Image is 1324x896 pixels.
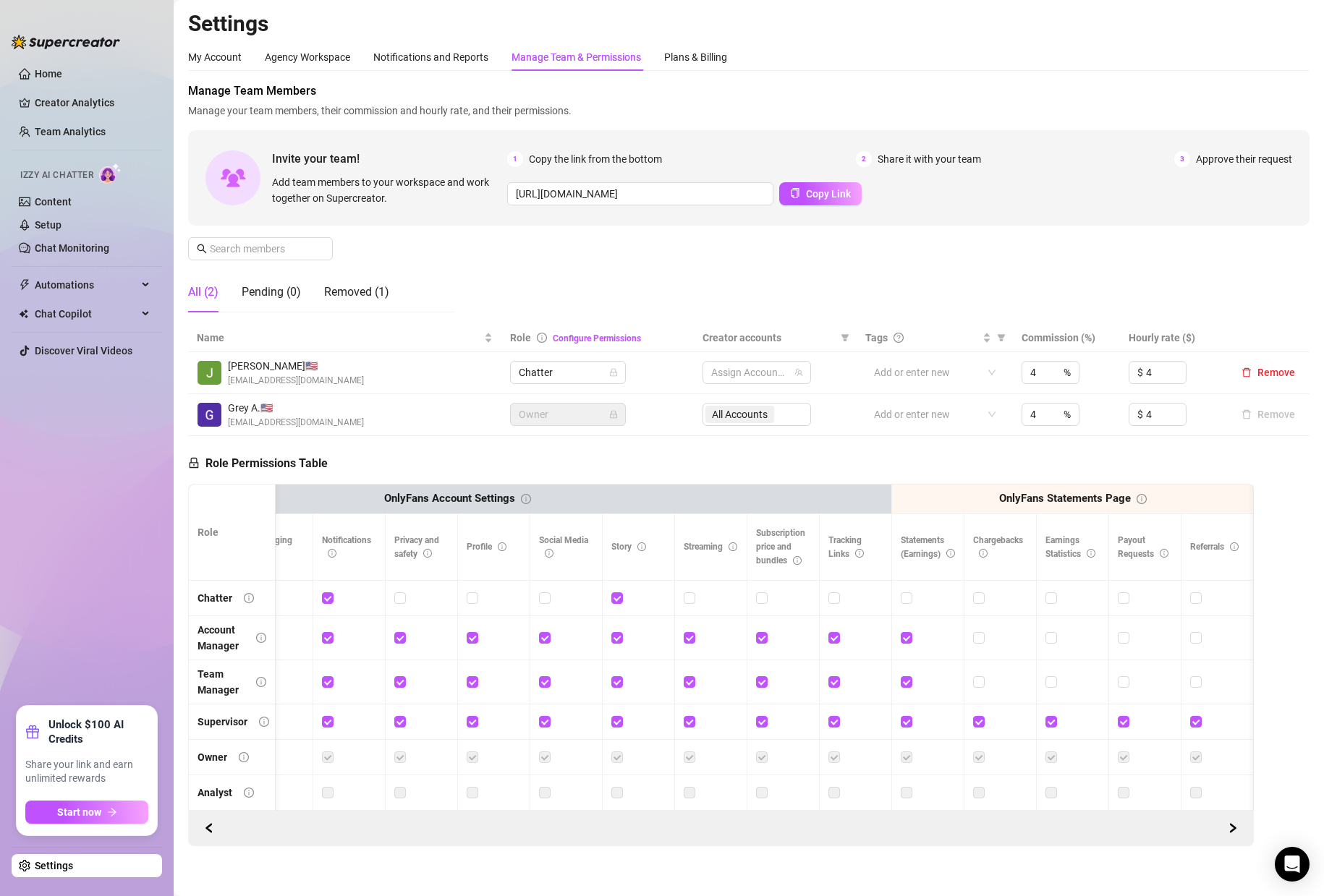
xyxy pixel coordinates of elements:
[198,714,247,730] div: Supervisor
[188,10,1310,38] h2: Settings
[553,333,641,344] a: Configure Permissions
[188,49,242,65] div: My Account
[793,556,802,565] span: info-circle
[794,368,803,377] span: team
[394,535,439,559] span: Privacy and safety
[272,174,501,206] span: Add team members to your workspace and work together on Supercreator.
[545,549,553,558] span: info-circle
[35,860,73,871] a: Settings
[198,785,232,801] div: Analyst
[901,535,955,559] span: Statements (Earnings)
[12,35,120,49] img: logo-BBDzfeDw.svg
[265,49,350,65] div: Agency Workspace
[35,126,106,137] a: Team Analytics
[1160,549,1168,558] span: info-circle
[244,593,254,603] span: info-circle
[25,758,148,786] span: Share your link and earn unlimited rewards
[189,485,276,581] th: Role
[35,219,61,231] a: Setup
[198,749,227,765] div: Owner
[729,542,737,551] span: info-circle
[609,410,618,419] span: lock
[57,806,101,818] span: Start now
[1190,542,1239,552] span: Referrals
[510,332,531,344] span: Role
[894,333,904,343] span: question-circle
[1174,151,1190,167] span: 3
[1013,324,1120,352] th: Commission (%)
[1257,367,1295,378] span: Remove
[107,807,117,817] span: arrow-right
[1221,816,1244,840] button: Scroll Backward
[35,345,132,357] a: Discover Viral Videos
[239,752,249,762] span: info-circle
[20,168,93,182] span: Izzy AI Chatter
[35,196,72,208] a: Content
[512,49,641,65] div: Manage Team & Permissions
[197,330,481,346] span: Name
[1242,367,1252,377] span: delete
[611,542,646,552] span: Story
[790,188,800,198] span: copy
[519,362,617,383] span: Chatter
[19,309,28,319] img: Chat Copilot
[856,151,872,167] span: 2
[198,361,221,385] img: Joanna Torres
[1120,324,1227,352] th: Hourly rate ($)
[188,82,1310,100] span: Manage Team Members
[1045,535,1095,559] span: Earnings Statistics
[841,333,849,342] span: filter
[519,404,617,425] span: Owner
[188,283,218,301] div: All (2)
[25,801,148,824] button: Start nowarrow-right
[467,542,506,552] span: Profile
[244,788,254,798] span: info-circle
[994,327,1009,349] span: filter
[35,273,137,296] span: Automations
[256,633,266,643] span: info-circle
[35,242,109,254] a: Chat Monitoring
[99,163,122,184] img: AI Chatter
[228,416,364,430] span: [EMAIL_ADDRESS][DOMAIN_NAME]
[384,492,515,505] strong: OnlyFans Account Settings
[1196,151,1292,167] span: Approve their request
[188,455,328,472] h5: Role Permissions Table
[188,457,200,469] span: lock
[19,279,30,291] span: thunderbolt
[373,49,488,65] div: Notifications and Reports
[609,368,618,377] span: lock
[946,549,955,558] span: info-circle
[198,590,232,606] div: Chatter
[1230,542,1239,551] span: info-circle
[539,535,588,559] span: Social Media
[1087,549,1095,558] span: info-circle
[1228,823,1238,833] span: right
[1275,847,1310,882] div: Open Intercom Messenger
[328,549,336,558] span: info-circle
[756,528,805,566] span: Subscription price and bundles
[228,358,364,374] span: [PERSON_NAME] 🇺🇸
[228,374,364,388] span: [EMAIL_ADDRESS][DOMAIN_NAME]
[521,494,531,504] span: info-circle
[1118,535,1168,559] span: Payout Requests
[498,542,506,551] span: info-circle
[855,549,864,558] span: info-circle
[272,150,507,168] span: Invite your team!
[973,535,1023,559] span: Chargebacks
[507,151,523,167] span: 1
[188,103,1310,119] span: Manage your team members, their commission and hourly rate, and their permissions.
[228,400,364,416] span: Grey A. 🇺🇸
[25,725,40,739] span: gift
[242,283,301,301] div: Pending (0)
[324,283,389,301] div: Removed (1)
[35,91,150,114] a: Creator Analytics
[210,241,313,257] input: Search members
[198,403,221,427] img: Grey Area
[259,717,269,727] span: info-circle
[1137,494,1147,504] span: info-circle
[1236,406,1301,423] button: Remove
[979,549,988,558] span: info-circle
[828,535,864,559] span: Tracking Links
[423,549,432,558] span: info-circle
[703,330,835,346] span: Creator accounts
